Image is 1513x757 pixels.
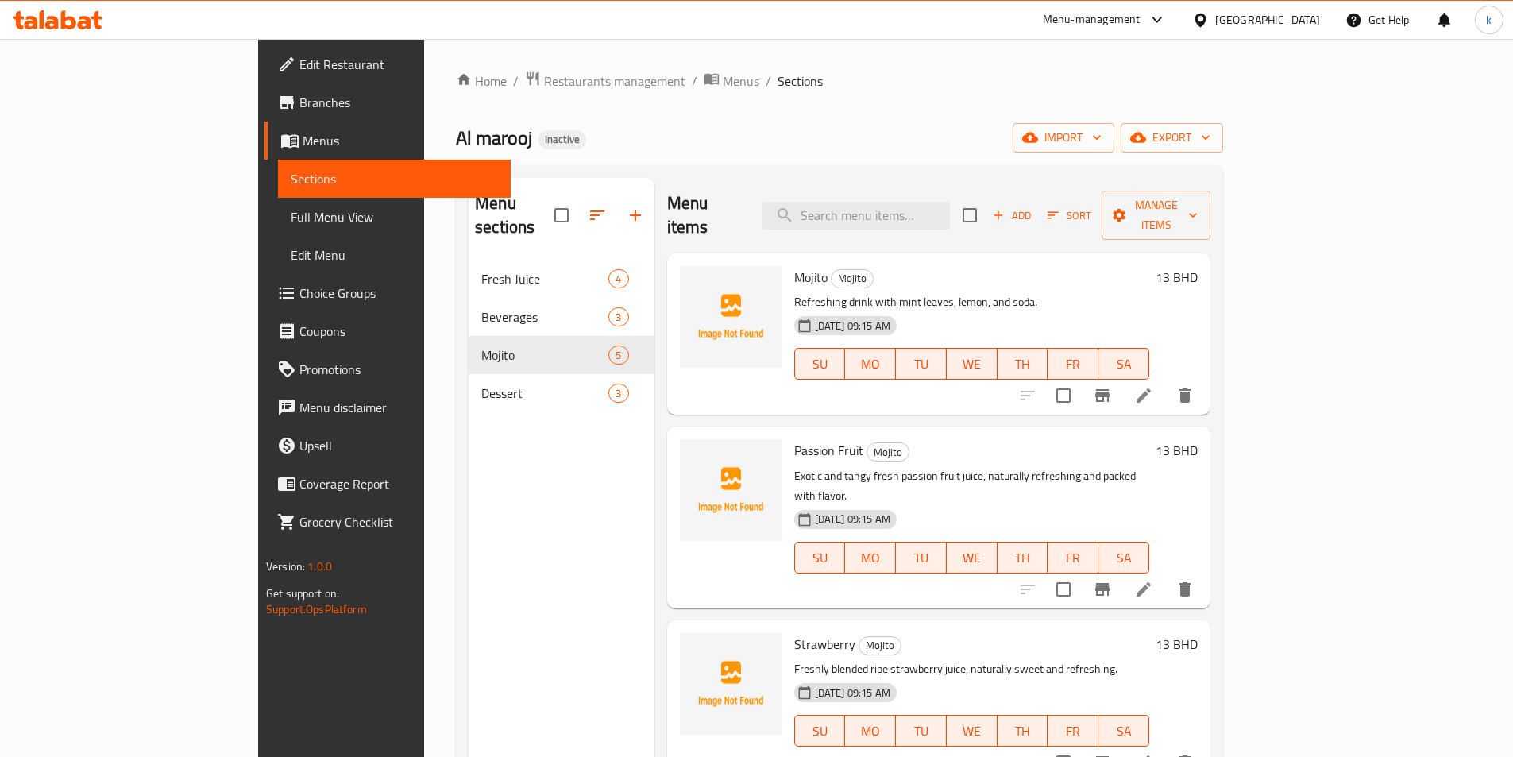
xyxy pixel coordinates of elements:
span: Full Menu View [291,207,498,226]
button: Add section [616,196,654,234]
button: TU [896,542,947,574]
a: Promotions [264,350,511,388]
button: SA [1098,715,1149,747]
div: items [608,307,628,326]
button: WE [947,348,998,380]
div: Dessert [481,384,608,403]
span: [DATE] 09:15 AM [809,512,897,527]
a: Sections [278,160,511,198]
button: TH [998,542,1048,574]
span: Select all sections [545,199,578,232]
span: SA [1105,720,1143,743]
button: delete [1166,570,1204,608]
span: Sort [1048,207,1091,225]
h6: 13 BHD [1156,633,1198,655]
a: Edit menu item [1134,386,1153,405]
span: Edit Restaurant [299,55,498,74]
button: SA [1098,542,1149,574]
li: / [766,71,771,91]
span: Mojito [481,346,608,365]
span: Menus [303,131,498,150]
button: Add [986,203,1037,228]
h2: Menu items [667,191,744,239]
span: k [1486,11,1492,29]
button: delete [1166,377,1204,415]
span: MO [851,720,890,743]
button: WE [947,542,998,574]
span: Coverage Report [299,474,498,493]
span: Choice Groups [299,284,498,303]
span: TH [1004,353,1042,376]
p: Refreshing drink with mint leaves, lemon, and soda. [794,292,1149,312]
nav: Menu sections [469,253,654,419]
a: Menus [264,122,511,160]
span: Promotions [299,360,498,379]
span: export [1133,128,1210,148]
span: 1.0.0 [307,556,332,577]
span: MO [851,353,890,376]
span: 3 [609,386,627,401]
input: search [762,202,950,230]
button: WE [947,715,998,747]
button: Branch-specific-item [1083,377,1121,415]
button: MO [845,542,896,574]
span: 4 [609,272,627,287]
button: Branch-specific-item [1083,570,1121,608]
a: Support.OpsPlatform [266,599,367,620]
button: FR [1048,542,1098,574]
button: SA [1098,348,1149,380]
h6: 13 BHD [1156,266,1198,288]
span: 5 [609,348,627,363]
span: TU [902,353,940,376]
button: SU [794,542,846,574]
span: SU [801,547,839,570]
span: Strawberry [794,632,855,656]
span: SA [1105,353,1143,376]
span: Sort sections [578,196,616,234]
span: FR [1054,353,1092,376]
div: [GEOGRAPHIC_DATA] [1215,11,1320,29]
span: Add item [986,203,1037,228]
h2: Menu sections [475,191,554,239]
div: Inactive [538,130,586,149]
button: TH [998,715,1048,747]
img: Mojito [680,266,782,368]
span: MO [851,547,890,570]
p: Exotic and tangy fresh passion fruit juice, naturally refreshing and packed with flavor. [794,466,1149,506]
div: Mojito [831,269,874,288]
li: / [513,71,519,91]
span: Fresh Juice [481,269,608,288]
a: Edit menu item [1134,580,1153,599]
a: Coupons [264,312,511,350]
a: Edit Menu [278,236,511,274]
span: 3 [609,310,627,325]
span: Add [990,207,1033,225]
div: items [608,346,628,365]
span: Beverages [481,307,608,326]
a: Branches [264,83,511,122]
button: FR [1048,715,1098,747]
span: SU [801,353,839,376]
span: FR [1054,547,1092,570]
div: Menu-management [1043,10,1141,29]
span: Passion Fruit [794,438,863,462]
span: SU [801,720,839,743]
span: [DATE] 09:15 AM [809,686,897,701]
span: Edit Menu [291,245,498,265]
a: Coverage Report [264,465,511,503]
span: WE [953,353,991,376]
span: Mojito [859,636,901,655]
span: Menus [723,71,759,91]
button: TU [896,348,947,380]
button: MO [845,715,896,747]
span: Branches [299,93,498,112]
a: Menus [704,71,759,91]
span: TH [1004,547,1042,570]
span: Sections [291,169,498,188]
div: Mojito [867,442,909,462]
h6: 13 BHD [1156,439,1198,462]
div: Mojito5 [469,336,654,374]
span: Restaurants management [544,71,685,91]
